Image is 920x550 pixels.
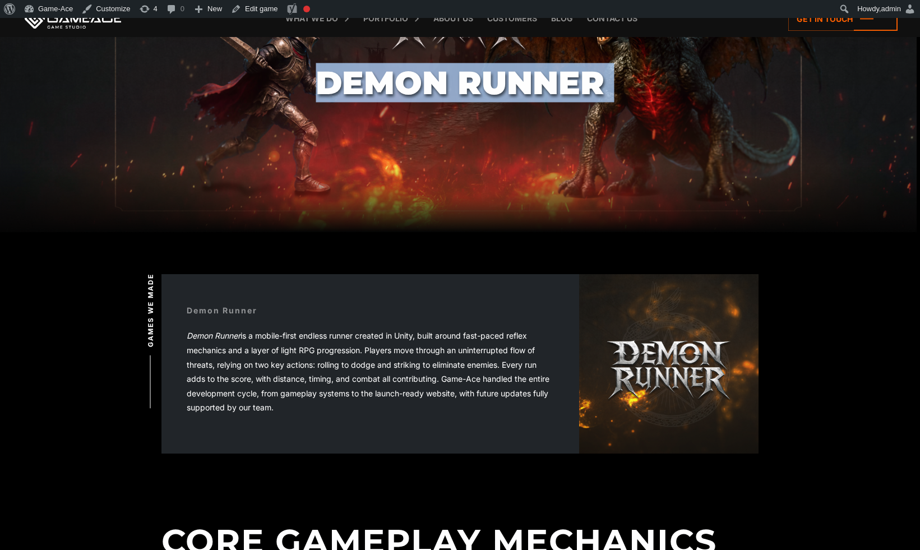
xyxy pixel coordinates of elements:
[187,304,257,316] div: Demon Runner
[881,4,901,13] span: admin
[187,331,241,340] em: Demon Runner
[788,7,898,31] a: Get in touch
[316,65,604,100] h1: Demon Runner
[303,6,310,12] div: Focus keyphrase not set
[146,274,156,347] span: Games we made
[579,274,759,454] img: Demon runner logo
[187,329,554,415] p: is a mobile-first endless runner created in Unity, built around fast-paced reflex mechanics and a...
